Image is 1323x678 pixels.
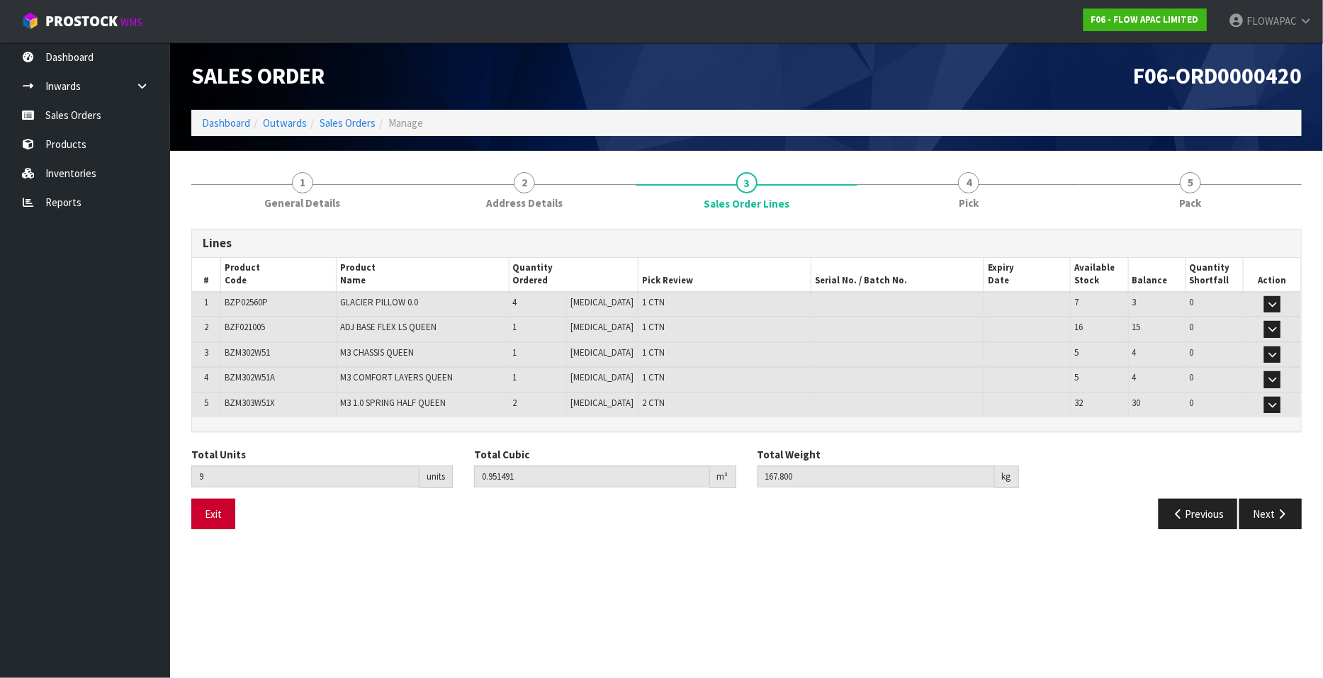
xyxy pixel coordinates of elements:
[1244,258,1301,292] th: Action
[45,12,118,30] span: ProStock
[513,397,517,409] span: 2
[21,12,39,30] img: cube-alt.png
[1132,321,1141,333] span: 15
[1159,499,1238,529] button: Previous
[340,371,453,383] span: M3 COMFORT LAYERS QUEEN
[514,172,535,193] span: 2
[191,465,420,487] input: Total Units
[1074,397,1083,409] span: 32
[1186,258,1243,292] th: Quantity Shortfall
[388,116,423,130] span: Manage
[570,296,634,308] span: [MEDICAL_DATA]
[758,465,995,487] input: Total Weight
[513,296,517,308] span: 4
[1180,196,1202,210] span: Pack
[340,321,437,333] span: ADJ BASE FLEX LS QUEEN
[1132,371,1137,383] span: 4
[340,296,418,308] span: GLACIER PILLOW 0.0
[292,172,313,193] span: 1
[1190,346,1194,358] span: 0
[1132,397,1141,409] span: 30
[1190,397,1194,409] span: 0
[513,371,517,383] span: 1
[509,258,638,292] th: Quantity Ordered
[221,258,337,292] th: Product Code
[263,116,307,130] a: Outwards
[191,218,1302,540] span: Sales Order Lines
[570,321,634,333] span: [MEDICAL_DATA]
[225,296,268,308] span: BZP02560P
[474,447,529,462] label: Total Cubic
[513,321,517,333] span: 1
[264,196,340,210] span: General Details
[1180,172,1201,193] span: 5
[1091,13,1199,26] strong: F06 - FLOW APAC LIMITED
[1128,258,1186,292] th: Balance
[642,371,665,383] span: 1 CTN
[1246,14,1297,28] span: FLOWAPAC
[191,447,246,462] label: Total Units
[120,16,142,29] small: WMS
[642,296,665,308] span: 1 CTN
[340,397,446,409] span: M3 1.0 SPRING HALF QUEEN
[995,465,1019,488] div: kg
[340,346,414,358] span: M3 CHASSIS QUEEN
[1190,296,1194,308] span: 0
[984,258,1071,292] th: Expiry Date
[203,237,1290,250] h3: Lines
[204,321,208,333] span: 2
[1190,371,1194,383] span: 0
[811,258,984,292] th: Serial No. / Batch No.
[758,447,821,462] label: Total Weight
[225,346,270,358] span: BZM302W51
[204,371,208,383] span: 4
[225,321,265,333] span: BZF021005
[570,371,634,383] span: [MEDICAL_DATA]
[320,116,376,130] a: Sales Orders
[191,62,325,90] span: Sales Order
[1074,321,1083,333] span: 16
[642,321,665,333] span: 1 CTN
[486,196,563,210] span: Address Details
[959,196,979,210] span: Pick
[192,258,221,292] th: #
[204,346,208,358] span: 3
[570,346,634,358] span: [MEDICAL_DATA]
[1074,296,1079,308] span: 7
[191,499,235,529] button: Exit
[474,465,709,487] input: Total Cubic
[420,465,453,488] div: units
[336,258,509,292] th: Product Name
[204,296,208,308] span: 1
[642,397,665,409] span: 2 CTN
[225,397,275,409] span: BZM303W51X
[736,172,758,193] span: 3
[225,371,275,383] span: BZM302W51A
[710,465,736,488] div: m³
[1074,371,1079,383] span: 5
[202,116,250,130] a: Dashboard
[1074,346,1079,358] span: 5
[958,172,979,193] span: 4
[570,397,634,409] span: [MEDICAL_DATA]
[513,346,517,358] span: 1
[1239,499,1302,529] button: Next
[1132,296,1137,308] span: 3
[642,346,665,358] span: 1 CTN
[704,196,789,211] span: Sales Order Lines
[638,258,811,292] th: Pick Review
[1071,258,1128,292] th: Available Stock
[1132,346,1137,358] span: 4
[1190,321,1194,333] span: 0
[204,397,208,409] span: 5
[1133,62,1302,90] span: F06-ORD0000420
